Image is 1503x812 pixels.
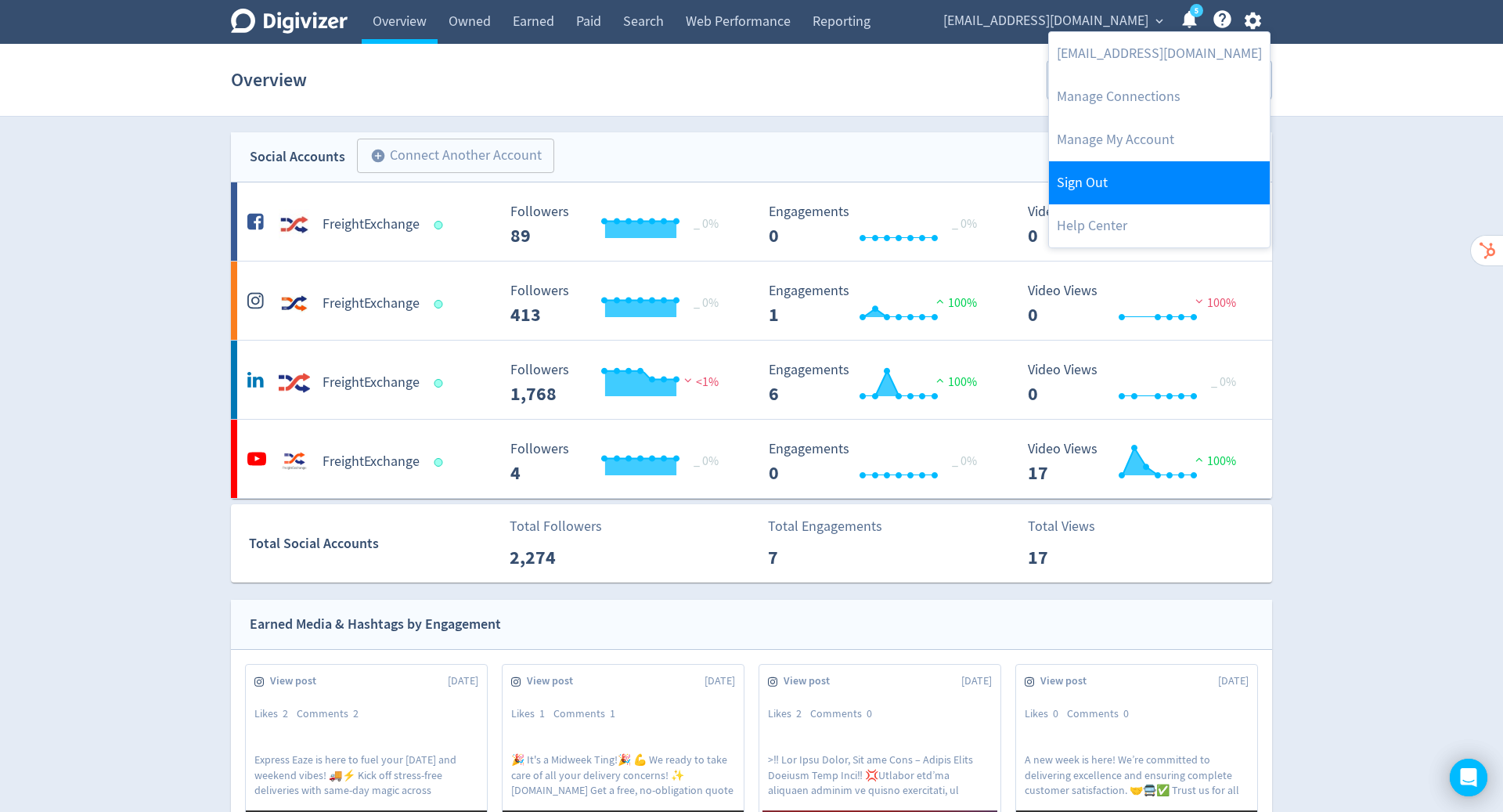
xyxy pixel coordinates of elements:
a: Manage My Account [1049,118,1270,161]
div: Open Intercom Messenger [1450,759,1487,796]
a: [EMAIL_ADDRESS][DOMAIN_NAME] [1049,32,1270,75]
a: Help Center [1049,204,1270,247]
a: Log out [1049,161,1270,204]
a: Manage Connections [1049,75,1270,118]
